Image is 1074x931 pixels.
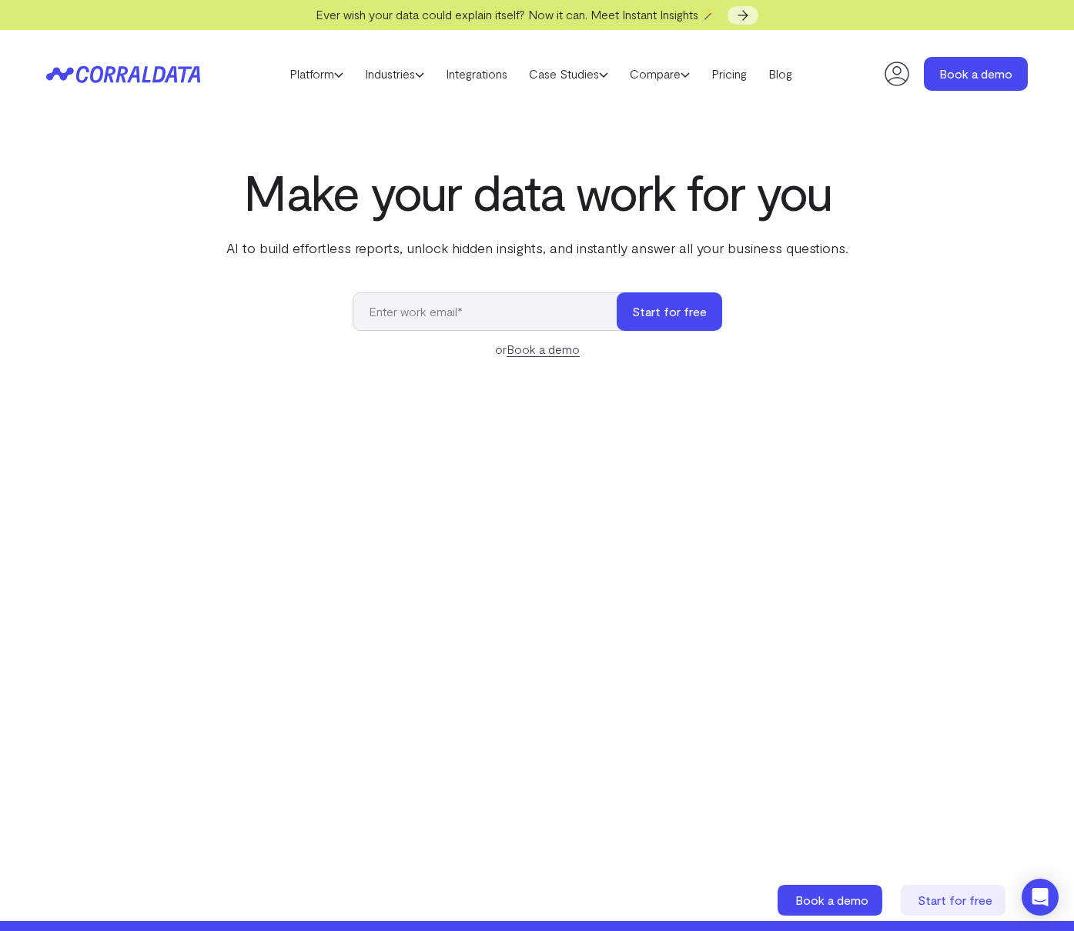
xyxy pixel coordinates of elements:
a: Platform [279,62,354,85]
a: Pricing [701,62,758,85]
a: Blog [758,62,803,85]
h1: Make your data work for you [223,164,852,219]
a: Start for free [901,885,1009,916]
a: Book a demo [778,885,885,916]
a: Case Studies [518,62,619,85]
button: Start for free [617,292,722,331]
a: Compare [619,62,701,85]
a: Industries [354,62,435,85]
div: Open Intercom Messenger [1022,879,1059,916]
span: Book a demo [795,893,868,907]
a: Integrations [435,62,518,85]
div: or [353,340,722,359]
span: Ever wish your data could explain itself? Now it can. Meet Instant Insights 🪄 [316,7,717,22]
p: AI to build effortless reports, unlock hidden insights, and instantly answer all your business qu... [223,238,852,258]
a: Book a demo [924,57,1028,91]
span: Start for free [918,893,992,907]
a: Book a demo [507,342,580,357]
input: Enter work email* [353,292,632,331]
